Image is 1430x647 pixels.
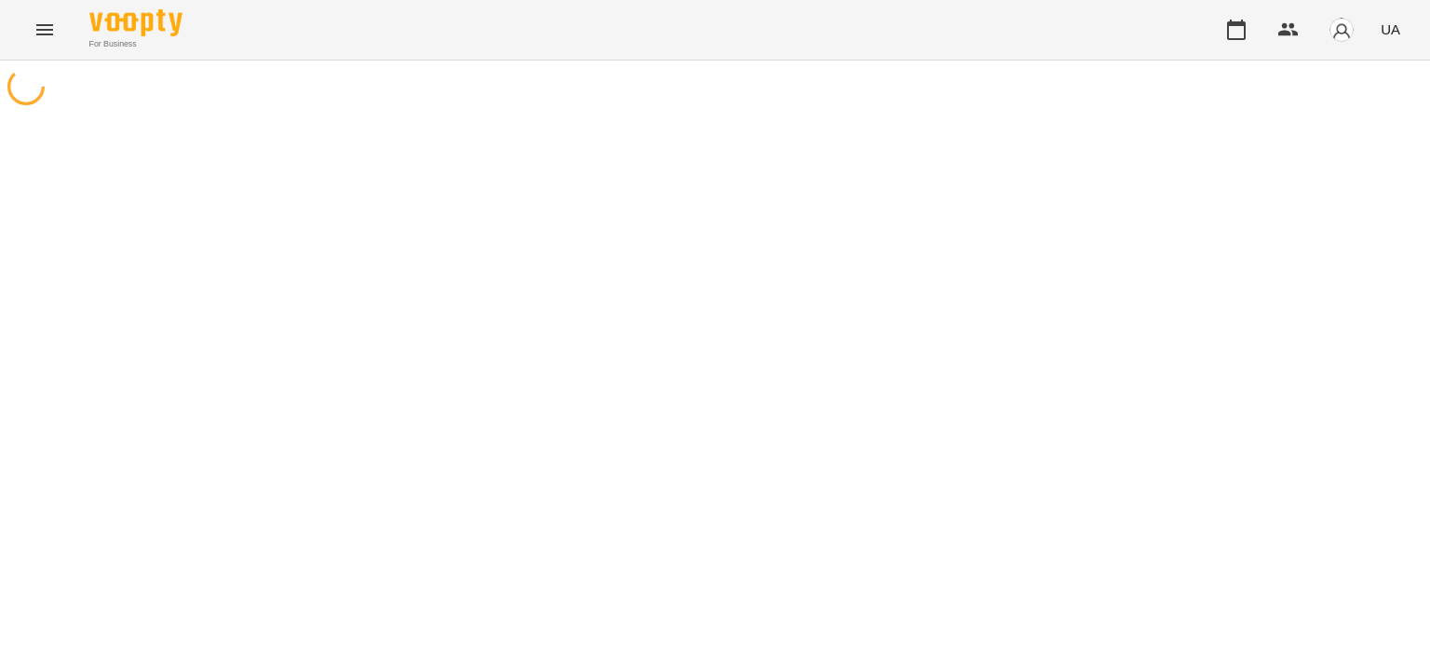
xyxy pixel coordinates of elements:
[1381,20,1400,39] span: UA
[1373,12,1408,47] button: UA
[1329,17,1355,43] img: avatar_s.png
[89,9,182,36] img: Voopty Logo
[89,38,182,50] span: For Business
[22,7,67,52] button: Menu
